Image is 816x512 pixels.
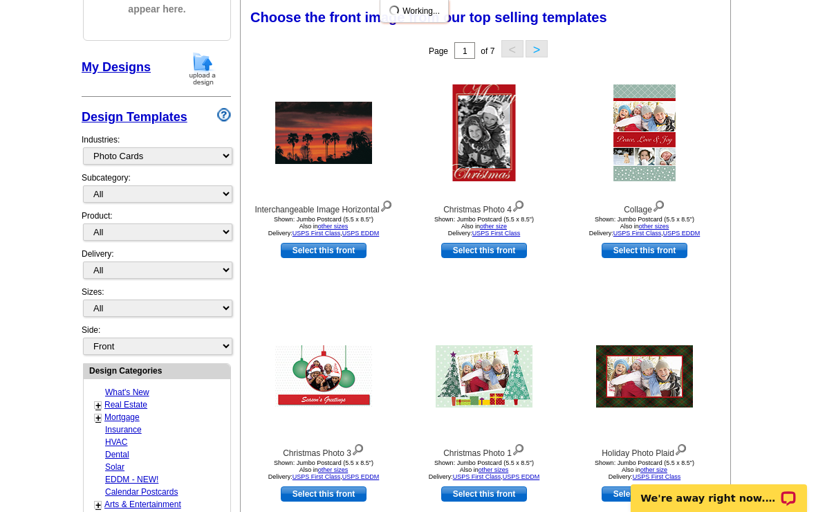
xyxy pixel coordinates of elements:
[512,441,525,456] img: view design details
[105,425,142,435] a: Insurance
[82,286,231,324] div: Sizes:
[248,216,400,237] div: Shown: Jumbo Postcard (5.5 x 8.5") Delivery: ,
[613,84,676,181] img: Collage
[441,486,527,502] a: use this design
[501,40,523,57] button: <
[185,51,221,86] img: upload-design
[429,46,448,56] span: Page
[461,223,507,230] span: Also in
[351,441,364,456] img: view design details
[674,441,687,456] img: view design details
[453,473,501,480] a: USPS First Class
[663,230,701,237] a: USPS EDDM
[293,230,341,237] a: USPS First Class
[453,84,516,181] img: Christmas Photo 4
[95,500,101,511] a: +
[389,5,400,16] img: loading...
[602,243,687,258] a: use this design
[380,197,393,212] img: view design details
[568,441,721,459] div: Holiday Photo Plaid
[104,400,147,410] a: Real Estate
[481,46,494,56] span: of 7
[105,462,124,472] a: Solar
[342,473,380,480] a: USPS EDDM
[82,324,231,356] div: Side:
[622,468,816,512] iframe: LiveChat chat widget
[613,230,662,237] a: USPS First Class
[82,172,231,210] div: Subcategory:
[293,473,341,480] a: USPS First Class
[248,441,400,459] div: Christmas Photo 3
[84,364,230,377] div: Design Categories
[105,475,158,484] a: EDDM - NEW!
[622,466,667,473] span: Also in
[104,500,181,509] a: Arts & Entertainment
[568,459,721,480] div: Shown: Jumbo Postcard (5.5 x 8.5") Delivery:
[408,197,560,216] div: Christmas Photo 4
[299,466,349,473] span: Also in
[217,108,231,122] img: design-wizard-help-icon.png
[480,223,507,230] a: other size
[318,466,349,473] a: other sizes
[105,450,129,459] a: Dental
[568,197,721,216] div: Collage
[250,10,607,25] span: Choose the front image from our top selling templates
[460,466,509,473] span: Also in
[408,441,560,459] div: Christmas Photo 1
[472,230,521,237] a: USPS First Class
[105,487,178,497] a: Calendar Postcards
[275,345,372,408] img: Christmas Photo 3
[408,459,560,480] div: Shown: Jumbo Postcard (5.5 x 8.5") Delivery: ,
[82,210,231,248] div: Product:
[281,486,367,502] a: use this design
[568,216,721,237] div: Shown: Jumbo Postcard (5.5 x 8.5") Delivery: ,
[248,459,400,480] div: Shown: Jumbo Postcard (5.5 x 8.5") Delivery: ,
[479,466,509,473] a: other sizes
[248,197,400,216] div: Interchangeable Image Horizontal
[95,400,101,411] a: +
[82,110,187,124] a: Design Templates
[342,230,380,237] a: USPS EDDM
[82,248,231,286] div: Delivery:
[512,197,525,212] img: view design details
[408,216,560,237] div: Shown: Jumbo Postcard (5.5 x 8.5") Delivery:
[82,60,151,74] a: My Designs
[281,243,367,258] a: use this design
[503,473,540,480] a: USPS EDDM
[105,437,127,447] a: HVAC
[526,40,548,57] button: >
[318,223,349,230] a: other sizes
[105,387,149,397] a: What's New
[436,345,532,408] img: Christmas Photo 1
[82,127,231,172] div: Industries:
[639,223,669,230] a: other sizes
[652,197,665,212] img: view design details
[640,466,667,473] a: other size
[596,345,693,408] img: Holiday Photo Plaid
[441,243,527,258] a: use this design
[299,223,349,230] span: Also in
[602,486,687,502] a: use this design
[95,412,101,423] a: +
[104,412,140,422] a: Mortgage
[620,223,669,230] span: Also in
[275,102,372,164] img: Interchangeable Image Horizontal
